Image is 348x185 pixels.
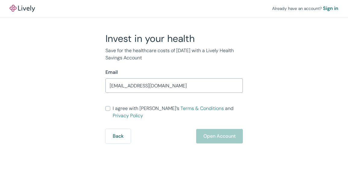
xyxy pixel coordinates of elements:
a: Sign in [323,5,338,12]
a: Terms & Conditions [180,105,224,111]
a: LivelyLively [10,5,35,12]
a: Privacy Policy [113,112,143,119]
p: Save for the healthcare costs of [DATE] with a Lively Health Savings Account [105,47,243,61]
span: I agree with [PERSON_NAME]’s and [113,105,243,119]
label: Email [105,69,118,76]
img: Lively [10,5,35,12]
h2: Invest in your health [105,33,243,45]
button: Back [105,129,131,143]
div: Already have an account? [272,5,338,12]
